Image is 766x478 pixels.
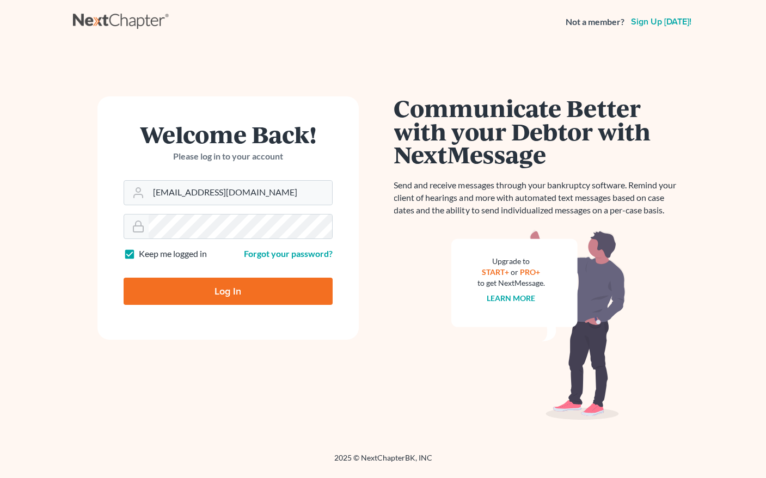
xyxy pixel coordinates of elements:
[511,267,518,277] span: or
[477,256,545,267] div: Upgrade to
[124,150,333,163] p: Please log in to your account
[139,248,207,260] label: Keep me logged in
[629,17,694,26] a: Sign up [DATE]!
[244,248,333,259] a: Forgot your password?
[566,16,624,28] strong: Not a member?
[394,96,683,166] h1: Communicate Better with your Debtor with NextMessage
[520,267,540,277] a: PRO+
[124,278,333,305] input: Log In
[482,267,509,277] a: START+
[477,278,545,289] div: to get NextMessage.
[149,181,332,205] input: Email Address
[394,179,683,217] p: Send and receive messages through your bankruptcy software. Remind your client of hearings and mo...
[124,122,333,146] h1: Welcome Back!
[73,452,694,472] div: 2025 © NextChapterBK, INC
[487,293,535,303] a: Learn more
[451,230,626,420] img: nextmessage_bg-59042aed3d76b12b5cd301f8e5b87938c9018125f34e5fa2b7a6b67550977c72.svg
